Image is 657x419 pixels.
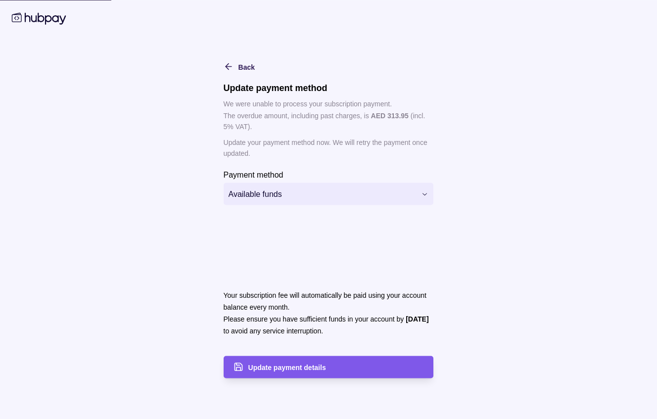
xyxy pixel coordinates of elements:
p: Payment method [224,171,283,179]
p: Update your payment method now. We will retry the payment once updated. [224,137,434,159]
label: Payment method [224,169,283,181]
span: Update payment details [248,364,326,372]
strong: [DATE] [406,315,428,323]
button: Update payment details [224,356,434,378]
p: AED 313.95 [371,112,409,120]
span: Back [238,63,255,71]
p: We were unable to process your subscription payment. [224,98,434,109]
button: Back [224,61,255,73]
p: The overdue amount, including past charges, is (incl. 5% VAT). [224,110,434,132]
p: Your subscription fee will automatically be paid using your account balance every month. Please e... [224,291,429,334]
h1: Update payment method [224,83,434,93]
